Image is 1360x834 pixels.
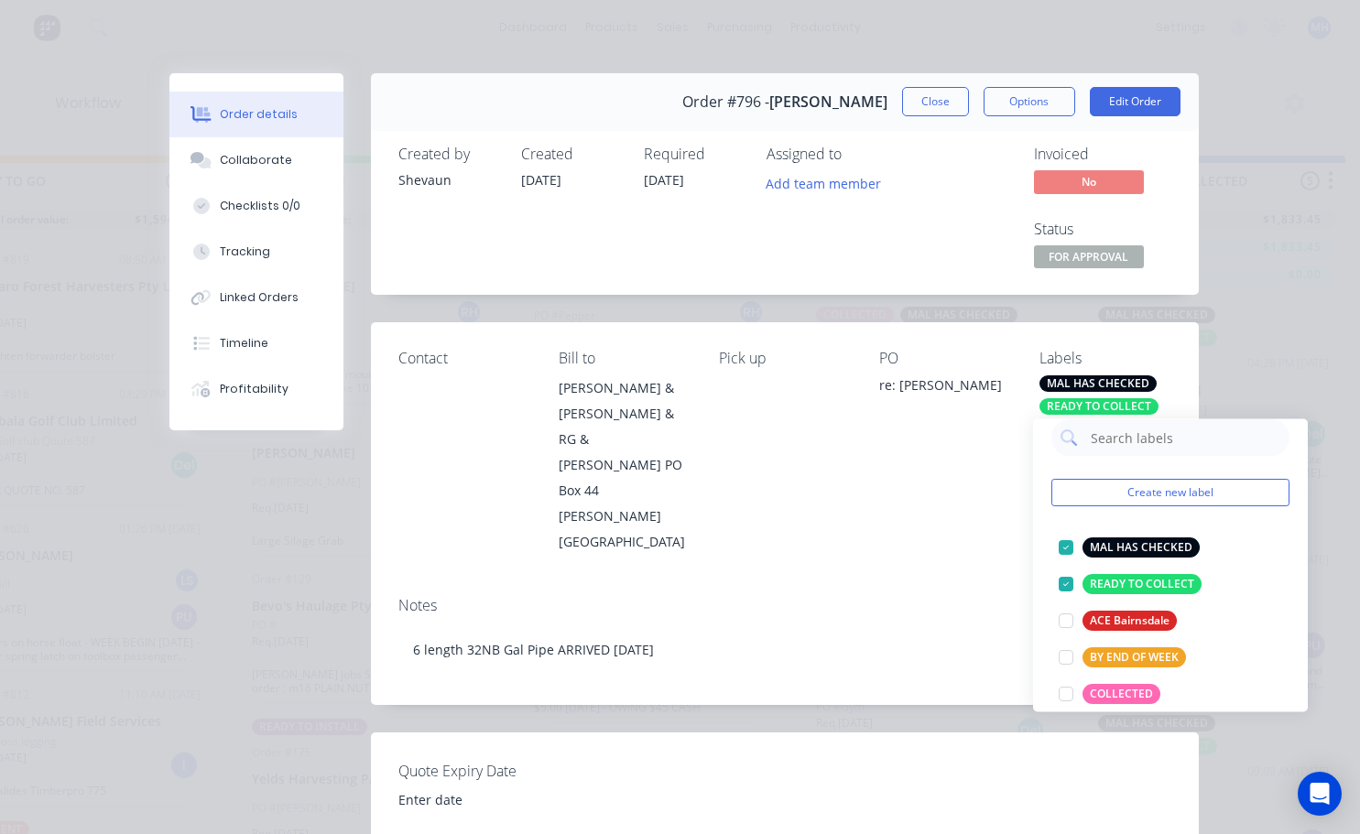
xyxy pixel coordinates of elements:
[169,229,343,275] button: Tracking
[220,152,292,168] div: Collaborate
[1083,611,1177,631] div: ACE Bairnsdale
[220,106,298,123] div: Order details
[559,504,690,555] div: [PERSON_NAME][GEOGRAPHIC_DATA]
[398,170,499,190] div: Shevaun
[1083,647,1186,667] div: BY END OF WEEK
[169,137,343,183] button: Collaborate
[719,350,850,367] div: Pick up
[1051,571,1209,597] button: READY TO COLLECT
[1039,350,1170,367] div: Labels
[1039,375,1157,392] div: MAL HAS CHECKED
[1051,535,1207,560] button: MAL HAS CHECKED
[1083,684,1160,704] div: COLLECTED
[386,786,614,814] input: Enter date
[769,93,887,111] span: [PERSON_NAME]
[1034,245,1144,268] span: FOR APPROVAL
[220,289,299,306] div: Linked Orders
[521,171,561,189] span: [DATE]
[169,366,343,412] button: Profitability
[220,335,268,352] div: Timeline
[1039,398,1159,415] div: READY TO COLLECT
[521,146,622,163] div: Created
[398,622,1171,677] div: 6 length 32NB Gal Pipe ARRIVED [DATE]
[1051,681,1168,707] button: COLLECTED
[169,320,343,366] button: Timeline
[984,87,1075,116] button: Options
[1051,644,1193,670] button: BY END OF WEEK
[1034,221,1171,238] div: Status
[767,170,891,195] button: Add team member
[1083,537,1200,558] div: MAL HAS CHECKED
[682,93,769,111] span: Order #796 -
[220,381,288,397] div: Profitability
[1034,245,1144,273] button: FOR APPROVAL
[1298,772,1342,816] div: Open Intercom Messenger
[398,760,627,782] label: Quote Expiry Date
[169,92,343,137] button: Order details
[1089,419,1280,456] input: Search labels
[644,171,684,189] span: [DATE]
[1083,574,1202,594] div: READY TO COLLECT
[398,350,529,367] div: Contact
[169,275,343,320] button: Linked Orders
[220,198,300,214] div: Checklists 0/0
[1051,479,1289,506] button: Create new label
[559,350,690,367] div: Bill to
[220,244,270,260] div: Tracking
[879,350,1010,367] div: PO
[1051,608,1184,634] button: ACE Bairnsdale
[559,375,690,555] div: [PERSON_NAME] & [PERSON_NAME] & RG & [PERSON_NAME] PO Box 44[PERSON_NAME][GEOGRAPHIC_DATA]
[756,170,890,195] button: Add team member
[879,375,1010,401] div: re: [PERSON_NAME]
[644,146,745,163] div: Required
[169,183,343,229] button: Checklists 0/0
[767,146,950,163] div: Assigned to
[902,87,969,116] button: Close
[1034,146,1171,163] div: Invoiced
[398,146,499,163] div: Created by
[559,375,690,504] div: [PERSON_NAME] & [PERSON_NAME] & RG & [PERSON_NAME] PO Box 44
[398,597,1171,614] div: Notes
[1090,87,1180,116] button: Edit Order
[1034,170,1144,193] span: No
